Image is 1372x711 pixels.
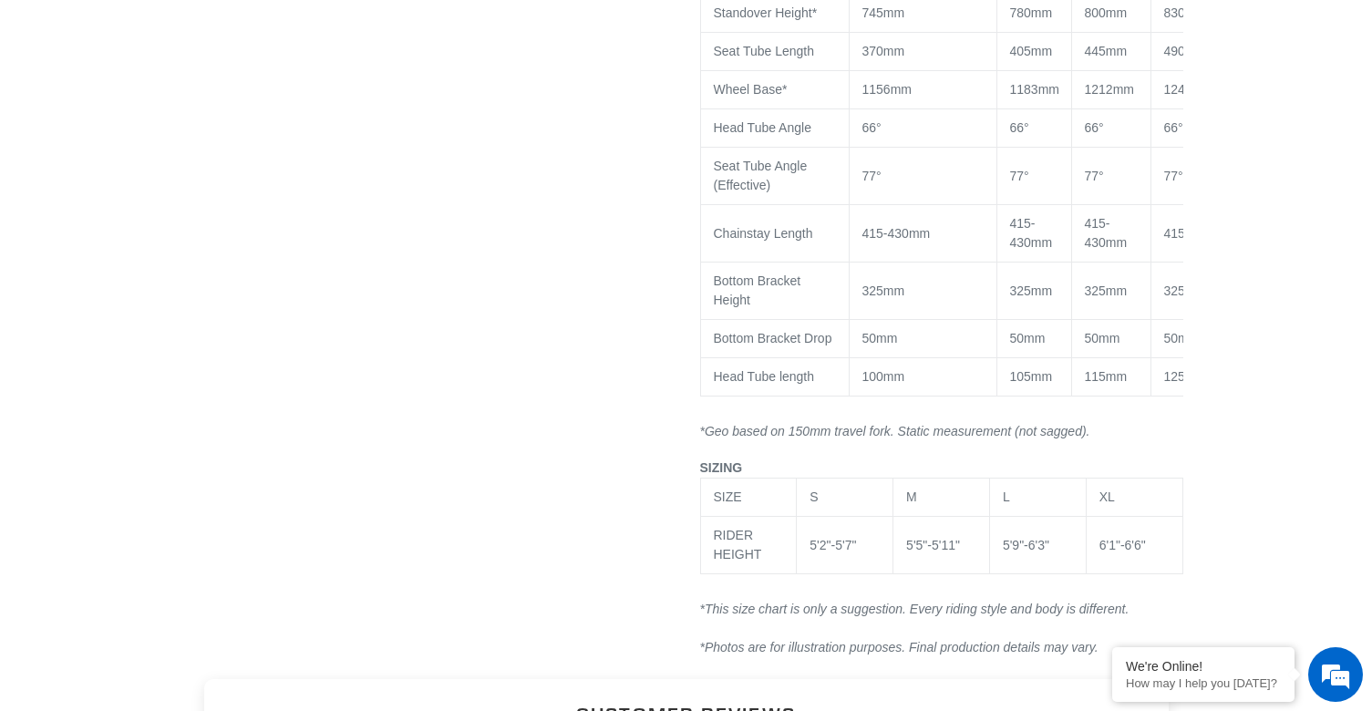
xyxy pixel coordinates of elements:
span: 77° [1085,169,1104,183]
span: 105mm [1010,369,1053,384]
span: Seat Tube Length [714,44,815,58]
div: XL [1099,488,1170,507]
span: 77° [1164,169,1183,183]
span: 800mm [1085,5,1128,20]
span: 77° [1010,169,1029,183]
span: 415-430mm [1010,216,1053,250]
i: *Geo based on 150mm travel fork. Static measurement (not sagged). [700,424,1090,438]
span: 50mm [1010,331,1046,345]
span: 66° [1085,120,1104,135]
td: S [797,479,893,517]
img: d_696896380_company_1647369064580_696896380 [58,91,104,137]
span: We're online! [106,230,252,414]
span: Head Tube length [714,369,815,384]
span: 50mm [1164,331,1200,345]
div: Chat with us now [122,102,334,126]
span: 1212mm [1085,82,1134,97]
div: SIZE [714,488,784,507]
p: How may I help you today? [1126,676,1281,690]
span: 370mm [862,44,905,58]
span: 50mm [862,331,898,345]
span: 415-430mm [862,226,931,241]
span: SIZING [700,460,743,475]
span: 415-430mm [1164,226,1233,241]
span: Seat Tube Angle (Effective) [714,159,808,192]
span: Chainstay Length [714,226,813,241]
td: Bottom Bracket Height [700,263,849,320]
span: 325mm [862,283,905,298]
div: 5'5"-5'11" [906,536,976,555]
span: 325mm [1085,283,1128,298]
span: Head Tube Angle [714,120,811,135]
span: 115mm [1085,369,1128,384]
span: 66° [862,120,882,135]
span: 405mm [1010,44,1053,58]
span: 415-430mm [1085,216,1128,250]
div: Minimize live chat window [299,9,343,53]
div: 6'1"-6'6" [1099,536,1170,555]
span: 66° [1010,120,1029,135]
span: *Photos are for illustration purposes. Final production details may vary. [700,640,1099,654]
span: 66° [1164,120,1183,135]
div: L [1003,488,1073,507]
span: Wheel Base* [714,82,788,97]
textarea: Type your message and hit 'Enter' [9,498,347,562]
div: We're Online! [1126,659,1281,674]
span: 100mm [862,369,905,384]
span: 445mm [1085,44,1128,58]
div: 5'2"-5'7" [810,536,880,555]
span: 745mm [862,5,905,20]
div: RIDER HEIGHT [714,526,784,564]
span: 830mm [1164,5,1207,20]
span: Bottom Bracket Drop [714,331,832,345]
span: 1241mm [1164,82,1213,97]
div: M [906,488,976,507]
span: 50mm [1085,331,1120,345]
span: 325mm [1010,283,1053,298]
span: 490mm [1164,44,1207,58]
span: 780mm [1010,5,1053,20]
em: *This size chart is only a suggestion. Every riding style and body is different. [700,602,1130,616]
span: 125mm [1164,369,1207,384]
div: Navigation go back [20,100,47,128]
span: 77° [862,169,882,183]
span: 1156mm [862,82,912,97]
div: 5'9"-6'3" [1003,536,1073,555]
span: 325mm [1164,283,1207,298]
span: Standover Height* [714,5,818,20]
span: 1183mm [1010,82,1059,97]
